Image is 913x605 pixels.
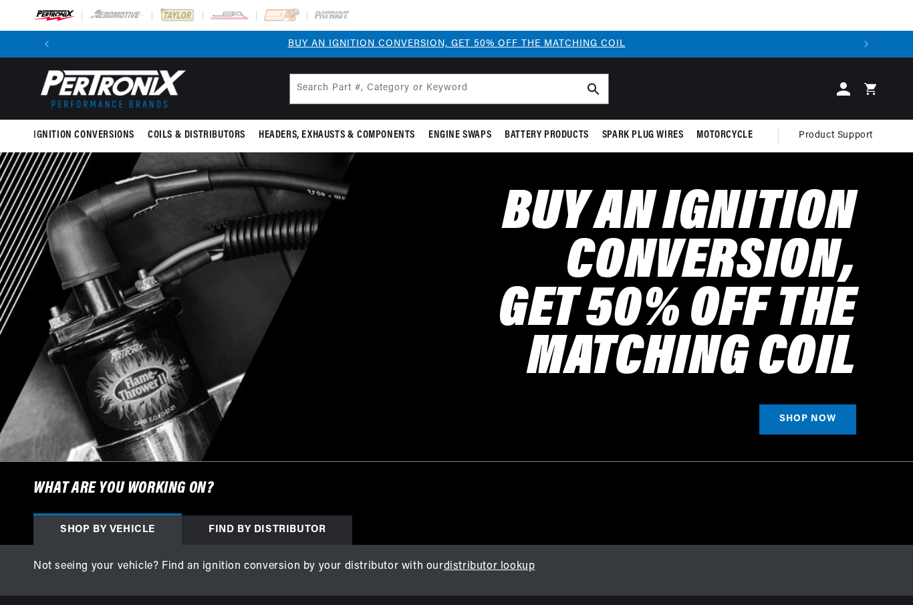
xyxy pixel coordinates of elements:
span: Ignition Conversions [33,128,134,142]
div: Find by Distributor [182,515,352,545]
a: distributor lookup [444,561,535,572]
span: Engine Swaps [428,128,491,142]
summary: Spark Plug Wires [596,120,690,151]
div: Shop by vehicle [33,515,182,545]
button: Translation missing: en.sections.announcements.next_announcement [853,31,880,57]
summary: Headers, Exhausts & Components [252,120,422,151]
summary: Battery Products [498,120,596,151]
span: Product Support [799,128,873,143]
a: BUY AN IGNITION CONVERSION, GET 50% OFF THE MATCHING COIL [288,39,626,49]
summary: Ignition Conversions [33,120,141,151]
h2: Buy an Ignition Conversion, Get 50% off the Matching Coil [285,190,856,383]
summary: Product Support [799,120,880,152]
div: 1 of 3 [60,37,853,51]
span: Headers, Exhausts & Components [259,128,415,142]
span: Spark Plug Wires [602,128,684,142]
img: Pertronix [33,66,187,112]
summary: Coils & Distributors [141,120,252,151]
a: SHOP NOW [759,404,856,435]
p: Not seeing your vehicle? Find an ignition conversion by your distributor with our [33,558,880,576]
div: Announcement [60,37,853,51]
summary: Motorcycle [690,120,759,151]
button: Translation missing: en.sections.announcements.previous_announcement [33,31,60,57]
input: Search Part #, Category or Keyword [290,74,608,104]
span: Coils & Distributors [148,128,245,142]
button: Search Part #, Category or Keyword [579,74,608,104]
summary: Engine Swaps [422,120,498,151]
span: Battery Products [505,128,589,142]
span: Motorcycle [696,128,753,142]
